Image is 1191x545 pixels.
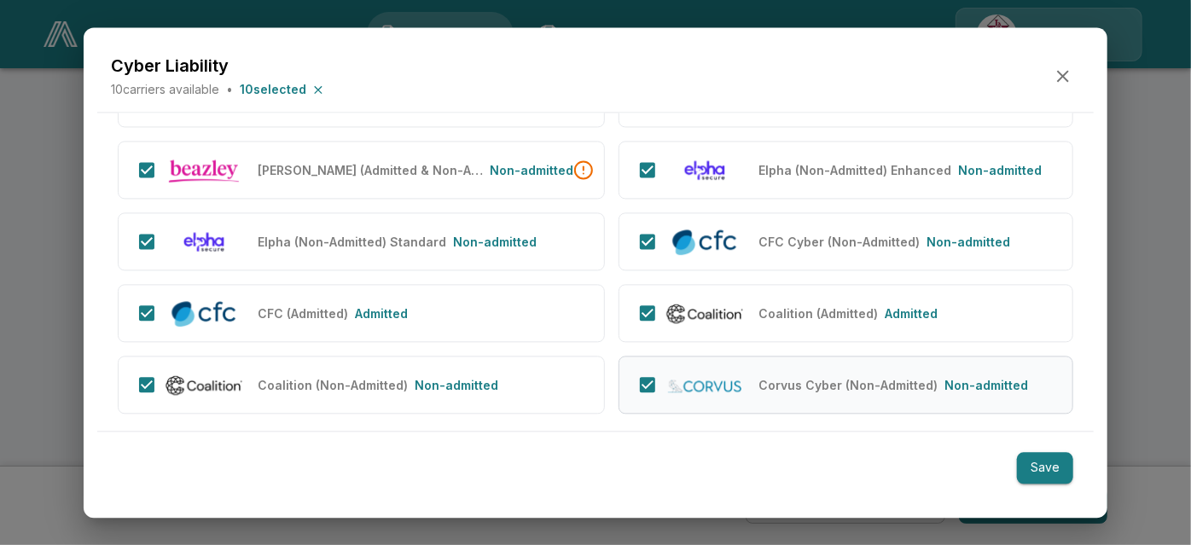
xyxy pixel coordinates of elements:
p: Elpha (Non-Admitted) Standard [258,233,446,251]
img: Coalition (Non-Admitted) [165,372,244,398]
p: Non-admitted [927,233,1010,251]
img: Corvus Cyber (Non-Admitted) [665,376,745,394]
p: Non-admitted [415,376,498,394]
p: Coalition (Admitted) [758,304,878,322]
p: Coalition (Non-Admitted) [258,376,408,394]
p: 10 selected [240,81,306,99]
img: Elpha (Non-Admitted) Enhanced [665,156,745,184]
img: Elpha (Non-Admitted) Standard [165,228,244,256]
div: • Policyholder is not currently enabled to quote. Quote will be queued for submission and this pr... [573,160,594,181]
p: 10 carriers available [111,81,219,99]
button: Save [1017,453,1073,484]
img: CFC Cyber (Non-Admitted) [665,226,745,258]
p: Elpha (Non-Admitted) Enhanced [758,161,951,179]
p: Non-admitted [490,161,573,179]
p: Admitted [885,304,938,322]
h5: Cyber Liability [111,55,327,78]
img: Coalition (Admitted) [665,300,745,327]
p: Beazley (Admitted & Non-Admitted) [258,161,483,179]
p: Non-admitted [958,161,1042,179]
img: CFC (Admitted) [165,298,244,329]
p: CFC Cyber (Non-Admitted) [758,233,920,251]
img: Beazley (Admitted & Non-Admitted) [165,155,244,185]
p: CFC (Admitted) [258,304,348,322]
p: Corvus Cyber (Non-Admitted) [758,376,938,394]
p: Non-admitted [944,376,1028,394]
p: • [226,81,233,99]
p: Non-admitted [453,233,537,251]
p: Admitted [355,304,408,322]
